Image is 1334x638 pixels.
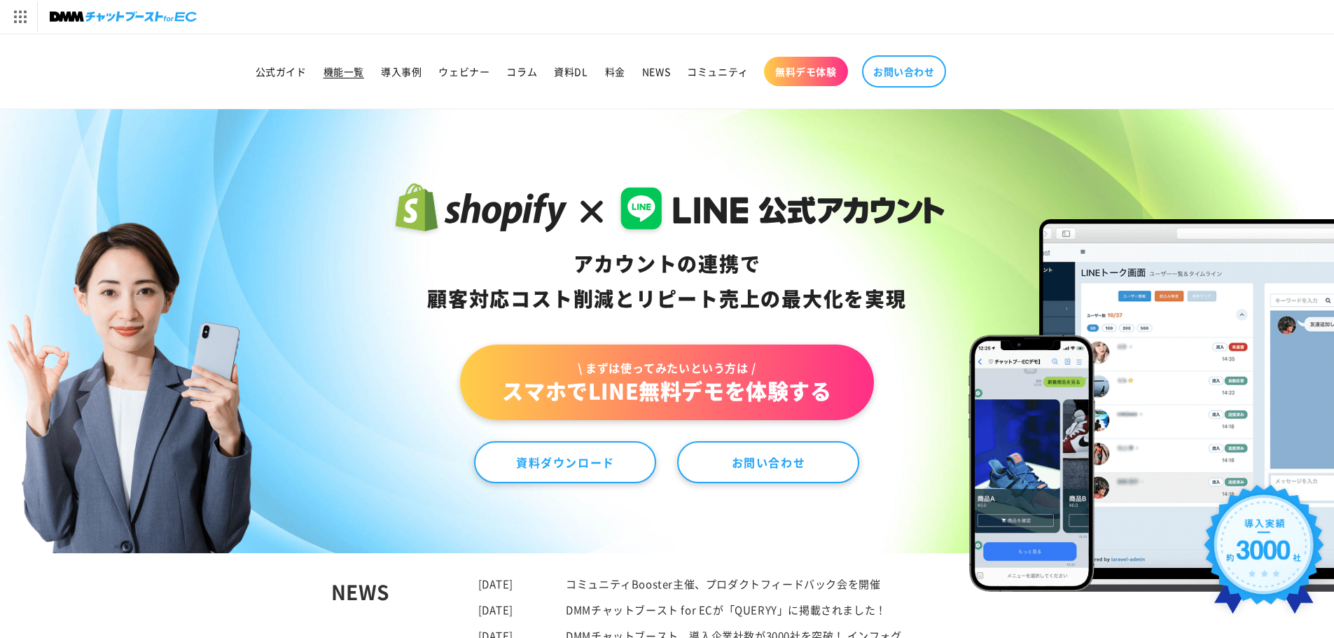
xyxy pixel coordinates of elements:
[597,57,634,86] a: 料金
[634,57,679,86] a: NEWS
[2,2,37,32] img: サービス
[554,65,588,78] span: 資料DL
[862,55,946,88] a: お問い合わせ
[430,57,498,86] a: ウェビナー
[498,57,546,86] a: コラム
[324,65,364,78] span: 機能一覧
[478,576,514,591] time: [DATE]
[687,65,749,78] span: コミュニティ
[460,345,873,420] a: \ まずは使ってみたいという方は /スマホでLINE無料デモを体験する
[873,65,935,78] span: お問い合わせ
[546,57,596,86] a: 資料DL
[642,65,670,78] span: NEWS
[474,441,656,483] a: 資料ダウンロード
[679,57,757,86] a: コミュニティ
[373,57,430,86] a: 導入事例
[50,7,197,27] img: チャットブーストforEC
[478,602,514,617] time: [DATE]
[506,65,537,78] span: コラム
[1197,478,1331,630] img: 導入実績約3000社
[256,65,307,78] span: 公式ガイド
[677,441,859,483] a: お問い合わせ
[775,65,837,78] span: 無料デモ体験
[764,57,848,86] a: 無料デモ体験
[605,65,625,78] span: 料金
[381,65,422,78] span: 導入事例
[502,360,831,375] span: \ まずは使ってみたいという方は /
[315,57,373,86] a: 機能一覧
[566,576,880,591] a: コミュニティBooster主催、プロダクトフィードバック会を開催
[247,57,315,86] a: 公式ガイド
[438,65,489,78] span: ウェビナー
[389,247,945,317] div: アカウントの連携で 顧客対応コスト削減と リピート売上の 最大化を実現
[566,602,887,617] a: DMMチャットブースト for ECが「QUERYY」に掲載されました！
